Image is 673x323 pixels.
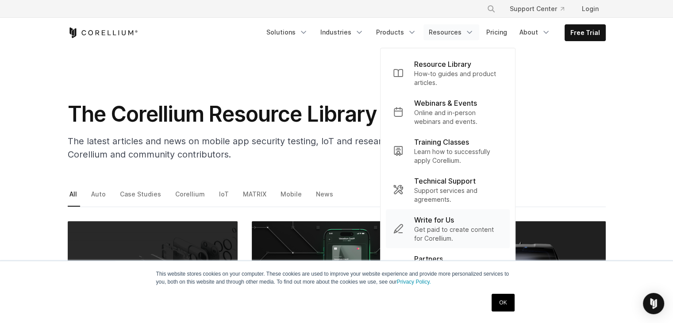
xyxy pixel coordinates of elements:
a: IoT [217,188,232,207]
p: How-to guides and product articles. [414,69,503,87]
a: Solutions [261,24,313,40]
a: OK [492,294,514,311]
a: Login [575,1,606,17]
a: Write for Us Get paid to create content for Corellium. [386,209,510,248]
button: Search [483,1,499,17]
a: Corellium [173,188,208,207]
h1: The Corellium Resource Library [68,101,422,127]
p: Partners [414,254,443,264]
div: Open Intercom Messenger [643,293,664,314]
p: Resource Library [414,59,471,69]
a: Mobile [279,188,305,207]
p: Learn how to successfully apply Corellium. [414,147,503,165]
a: All [68,188,80,207]
a: Pricing [481,24,512,40]
a: Support Center [503,1,571,17]
a: Partners Our vast network of partners work with us to jointly secure our customers. [386,248,510,296]
a: Case Studies [118,188,164,207]
a: Privacy Policy. [397,279,431,285]
a: Resource Library How-to guides and product articles. [386,54,510,92]
a: News [314,188,336,207]
p: Training Classes [414,137,469,147]
div: Navigation Menu [476,1,606,17]
p: This website stores cookies on your computer. These cookies are used to improve your website expe... [156,270,517,286]
p: Technical Support [414,176,476,186]
a: Industries [315,24,369,40]
a: About [514,24,556,40]
a: MATRIX [241,188,269,207]
a: Technical Support Support services and agreements. [386,170,510,209]
p: Write for Us [414,215,454,225]
a: Products [371,24,422,40]
p: Get paid to create content for Corellium. [414,225,503,243]
p: Webinars & Events [414,98,477,108]
a: Resources [423,24,479,40]
a: Corellium Home [68,27,138,38]
div: Navigation Menu [261,24,606,41]
a: Webinars & Events Online and in-person webinars and events. [386,92,510,131]
span: The latest articles and news on mobile app security testing, IoT and research from Corellium and ... [68,136,415,160]
a: Auto [89,188,109,207]
a: Free Trial [565,25,605,41]
a: Training Classes Learn how to successfully apply Corellium. [386,131,510,170]
p: Support services and agreements. [414,186,503,204]
p: Online and in-person webinars and events. [414,108,503,126]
